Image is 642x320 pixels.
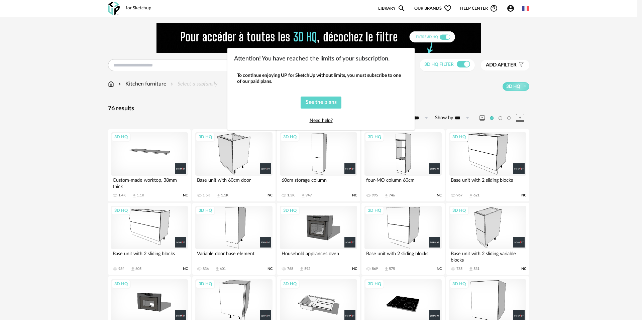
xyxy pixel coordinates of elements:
[301,97,342,109] button: See the plans
[234,56,390,62] font: Attention! You have reached the limits of your subscription.
[227,48,415,130] div: dialog
[310,118,333,123] a: Need help?
[306,100,337,105] font: See the plans
[237,73,401,84] font: To continue enjoying UP for SketchUp without limits, you must subscribe to one of our paid plans.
